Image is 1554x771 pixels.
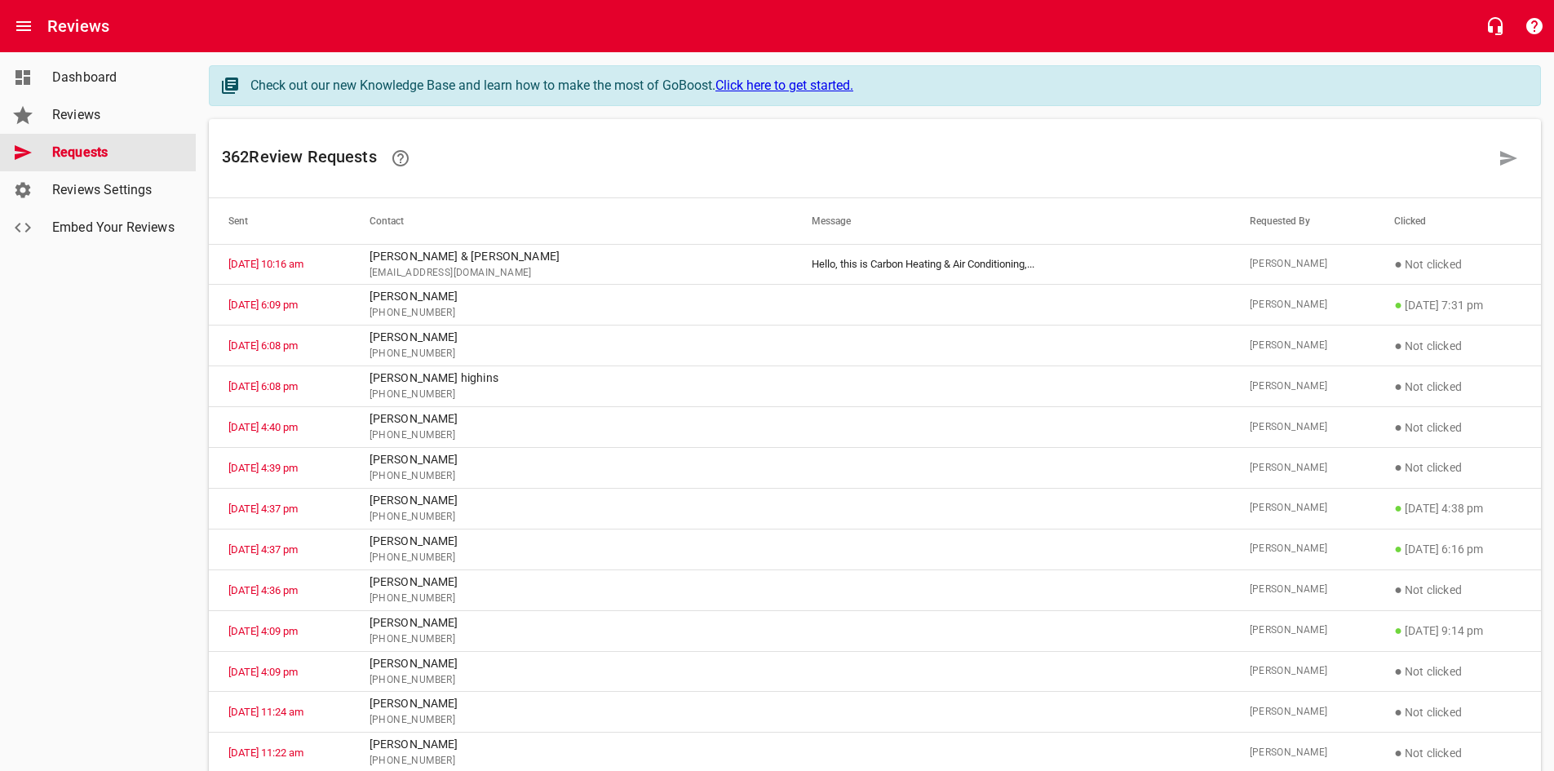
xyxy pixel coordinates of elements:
a: [DATE] 6:08 pm [228,380,298,392]
span: ● [1394,704,1402,720]
p: [PERSON_NAME] [370,451,773,468]
p: Not clicked [1394,458,1521,477]
a: [DATE] 4:37 pm [228,503,298,515]
p: [PERSON_NAME] & [PERSON_NAME] [370,248,773,265]
span: ● [1394,459,1402,475]
span: ● [1394,623,1402,638]
span: [EMAIL_ADDRESS][DOMAIN_NAME] [370,265,773,281]
a: [DATE] 4:40 pm [228,421,298,433]
p: [DATE] 4:38 pm [1394,498,1521,518]
th: Contact [350,198,792,244]
p: [PERSON_NAME] [370,492,773,509]
p: Not clicked [1394,255,1521,274]
a: [DATE] 4:09 pm [228,625,298,637]
button: Live Chat [1476,7,1515,46]
th: Sent [209,198,350,244]
p: Not clicked [1394,743,1521,763]
span: [PERSON_NAME] [1250,663,1356,680]
p: [DATE] 9:14 pm [1394,621,1521,640]
a: [DATE] 4:09 pm [228,666,298,678]
span: Embed Your Reviews [52,218,176,237]
th: Requested By [1230,198,1375,244]
p: Not clicked [1394,336,1521,356]
td: Hello, this is Carbon Heating & Air Conditioning, ... [792,244,1230,285]
span: ● [1394,256,1402,272]
p: [PERSON_NAME] [370,329,773,346]
h6: 362 Review Request s [222,139,1489,178]
p: [PERSON_NAME] [370,533,773,550]
span: Dashboard [52,68,176,87]
span: [PHONE_NUMBER] [370,631,773,648]
span: [PHONE_NUMBER] [370,305,773,321]
button: Open drawer [4,7,43,46]
p: [PERSON_NAME] [370,574,773,591]
a: [DATE] 11:22 am [228,747,303,759]
span: [PHONE_NUMBER] [370,753,773,769]
p: Not clicked [1394,662,1521,681]
p: [DATE] 6:16 pm [1394,539,1521,559]
span: Reviews Settings [52,180,176,200]
a: Learn how requesting reviews can improve your online presence [381,139,420,178]
a: [DATE] 4:39 pm [228,462,298,474]
span: [PHONE_NUMBER] [370,387,773,403]
th: Clicked [1375,198,1541,244]
a: Request a review [1489,139,1528,178]
span: [PHONE_NUMBER] [370,428,773,444]
p: [PERSON_NAME] [370,410,773,428]
p: [PERSON_NAME] [370,288,773,305]
span: [PHONE_NUMBER] [370,672,773,689]
span: [PERSON_NAME] [1250,460,1356,476]
p: [PERSON_NAME] [370,695,773,712]
span: [PHONE_NUMBER] [370,591,773,607]
span: [PERSON_NAME] [1250,541,1356,557]
p: [PERSON_NAME] highins [370,370,773,387]
span: [PHONE_NUMBER] [370,346,773,362]
p: [PERSON_NAME] [370,736,773,753]
a: [DATE] 4:37 pm [228,543,298,556]
span: ● [1394,582,1402,597]
span: ● [1394,419,1402,435]
p: Not clicked [1394,377,1521,397]
p: [PERSON_NAME] [370,614,773,631]
p: Not clicked [1394,418,1521,437]
a: [DATE] 11:24 am [228,706,303,718]
span: [PHONE_NUMBER] [370,468,773,485]
span: [PERSON_NAME] [1250,419,1356,436]
p: [PERSON_NAME] [370,655,773,672]
a: Click here to get started. [715,78,853,93]
span: [PHONE_NUMBER] [370,509,773,525]
a: [DATE] 6:08 pm [228,339,298,352]
span: ● [1394,500,1402,516]
div: Check out our new Knowledge Base and learn how to make the most of GoBoost. [250,76,1524,95]
th: Message [792,198,1230,244]
span: ● [1394,541,1402,556]
span: [PERSON_NAME] [1250,582,1356,598]
span: ● [1394,338,1402,353]
span: [PERSON_NAME] [1250,704,1356,720]
p: Not clicked [1394,702,1521,722]
span: ● [1394,379,1402,394]
span: [PERSON_NAME] [1250,256,1356,273]
span: [PHONE_NUMBER] [370,712,773,729]
span: [PERSON_NAME] [1250,297,1356,313]
span: ● [1394,663,1402,679]
span: ● [1394,297,1402,312]
span: [PERSON_NAME] [1250,379,1356,395]
span: [PERSON_NAME] [1250,338,1356,354]
p: Not clicked [1394,580,1521,600]
a: [DATE] 4:36 pm [228,584,298,596]
a: [DATE] 6:09 pm [228,299,298,311]
span: Requests [52,143,176,162]
span: [PERSON_NAME] [1250,623,1356,639]
span: [PERSON_NAME] [1250,745,1356,761]
p: [DATE] 7:31 pm [1394,295,1521,315]
a: [DATE] 10:16 am [228,258,303,270]
span: Reviews [52,105,176,125]
h6: Reviews [47,13,109,39]
span: [PERSON_NAME] [1250,500,1356,516]
span: ● [1394,745,1402,760]
span: [PHONE_NUMBER] [370,550,773,566]
button: Support Portal [1515,7,1554,46]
